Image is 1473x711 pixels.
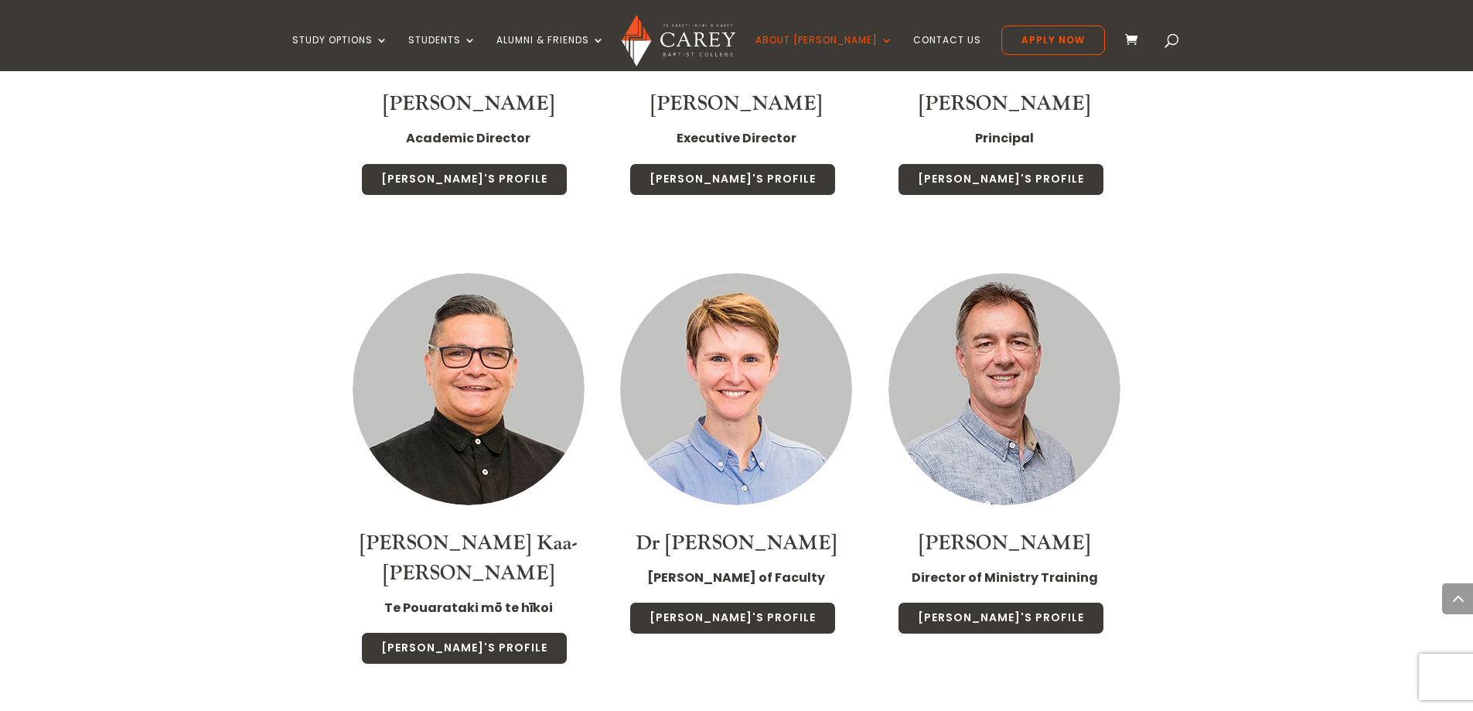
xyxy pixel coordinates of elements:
[975,129,1034,147] strong: Principal
[888,273,1120,505] img: Staff Thumbnail - Jonny Weir
[912,569,1098,586] strong: Director of Ministry Training
[647,569,825,586] strong: [PERSON_NAME] of Faculty
[292,35,388,71] a: Study Options
[755,35,893,71] a: About [PERSON_NAME]
[650,91,822,117] a: [PERSON_NAME]
[629,163,836,196] a: [PERSON_NAME]'s Profile
[898,163,1104,196] a: [PERSON_NAME]'s Profile
[496,35,605,71] a: Alumni & Friends
[408,35,476,71] a: Students
[383,91,554,117] a: [PERSON_NAME]
[384,599,553,617] strong: Te Pouarataki mō te hīkoi
[898,602,1104,634] a: [PERSON_NAME]'s Profile
[629,602,836,634] a: [PERSON_NAME]'s Profile
[919,530,1090,556] a: [PERSON_NAME]
[636,530,837,556] a: Dr [PERSON_NAME]
[1001,26,1105,55] a: Apply Now
[620,273,852,505] img: Staff Thumbnail - Dr Christa McKirland
[919,91,1090,117] a: [PERSON_NAME]
[360,530,578,586] a: [PERSON_NAME] Kaa-[PERSON_NAME]
[622,15,735,67] img: Carey Baptist College
[353,273,585,505] img: Luke Kaa-Morgan_300x300
[913,35,981,71] a: Contact Us
[677,129,796,147] strong: Executive Director
[361,632,568,665] a: [PERSON_NAME]'s Profile
[406,129,530,147] strong: Academic Director
[361,163,568,196] a: [PERSON_NAME]'s Profile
